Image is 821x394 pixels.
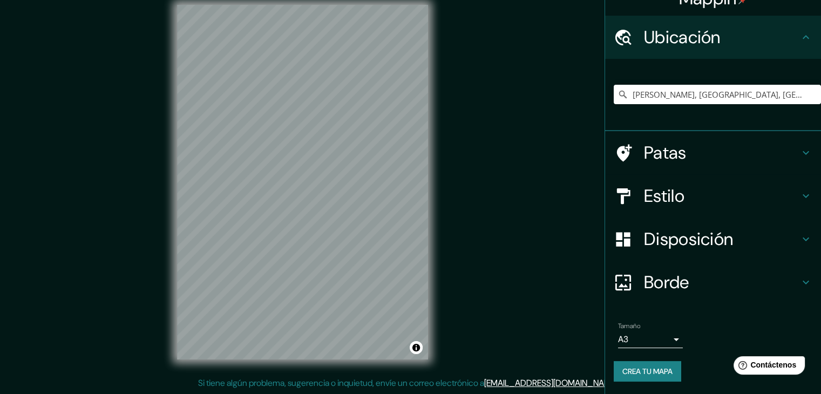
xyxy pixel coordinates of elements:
button: Activar o desactivar atribución [410,341,423,354]
font: Patas [644,141,687,164]
div: Ubicación [605,16,821,59]
div: A3 [618,331,683,348]
font: Estilo [644,185,684,207]
font: Disposición [644,228,733,250]
a: [EMAIL_ADDRESS][DOMAIN_NAME] [484,377,618,389]
button: Crea tu mapa [614,361,681,382]
canvas: Mapa [177,5,428,359]
div: Disposición [605,218,821,261]
div: Patas [605,131,821,174]
iframe: Lanzador de widgets de ayuda [725,352,809,382]
font: Ubicación [644,26,721,49]
div: Borde [605,261,821,304]
font: Si tiene algún problema, sugerencia o inquietud, envíe un correo electrónico a [198,377,484,389]
font: Tamaño [618,322,640,330]
input: Elige tu ciudad o zona [614,85,821,104]
font: A3 [618,334,628,345]
div: Estilo [605,174,821,218]
font: Crea tu mapa [622,366,673,376]
font: Borde [644,271,689,294]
